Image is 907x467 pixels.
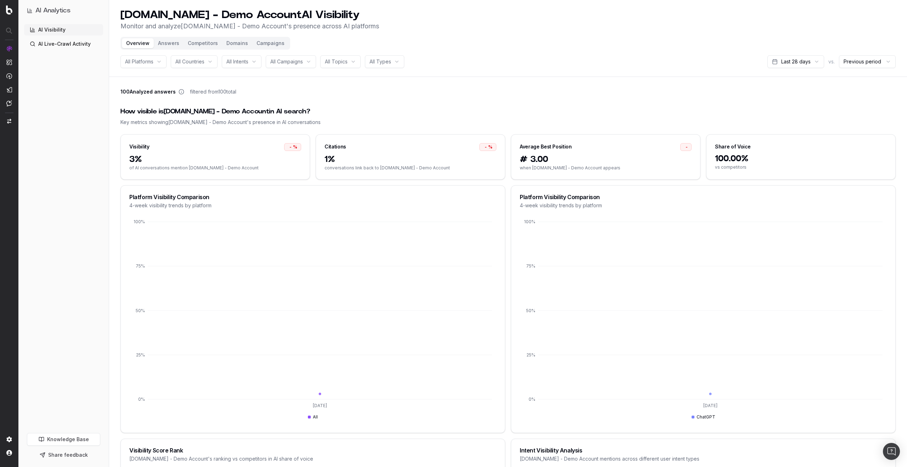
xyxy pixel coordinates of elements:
span: All Countries [175,58,204,65]
a: AI Live-Crawl Activity [24,38,103,50]
span: of AI conversations mention [DOMAIN_NAME] - Demo Account [129,165,301,171]
tspan: 75% [526,263,535,269]
div: How visible is [DOMAIN_NAME] - Demo Account in AI search? [120,107,896,117]
tspan: 0% [138,396,145,402]
span: % [293,144,297,150]
img: Studio [6,87,12,92]
span: 100 Analyzed answers [120,88,176,95]
div: [DOMAIN_NAME] - Demo Account mentions across different user intent types [520,455,887,462]
button: Competitors [184,38,222,48]
div: Key metrics showing [DOMAIN_NAME] - Demo Account 's presence in AI conversations [120,119,896,126]
tspan: 25% [136,352,145,358]
a: AI Visibility [24,24,103,35]
button: Overview [122,38,154,48]
button: Campaigns [252,38,289,48]
div: - [479,143,496,151]
tspan: [DATE] [313,403,327,408]
img: Switch project [7,119,11,124]
button: Answers [154,38,184,48]
div: Share of Voice [715,143,751,150]
button: AI Analytics [27,6,100,16]
tspan: 75% [136,263,145,269]
span: when [DOMAIN_NAME] - Demo Account appears [520,165,692,171]
span: All Intents [226,58,248,65]
div: ChatGPT [692,414,715,420]
img: My account [6,450,12,456]
span: All Campaigns [270,58,303,65]
span: conversations link back to [DOMAIN_NAME] - Demo Account [325,165,496,171]
tspan: 50% [526,308,535,313]
div: Visibility Score Rank [129,448,496,453]
p: Monitor and analyze [DOMAIN_NAME] - Demo Account 's presence across AI platforms [120,21,379,31]
tspan: 100% [134,219,145,224]
div: Open Intercom Messenger [883,443,900,460]
img: Assist [6,100,12,106]
div: - [284,143,301,151]
div: All [308,414,318,420]
tspan: [DATE] [703,403,717,408]
span: 3% [129,154,301,165]
span: 1% [325,154,496,165]
img: Setting [6,437,12,442]
img: Analytics [6,46,12,51]
div: - [680,143,692,151]
h1: AI Analytics [35,6,71,16]
span: % [488,144,492,150]
div: 4-week visibility trends by platform [129,202,496,209]
a: Knowledge Base [27,433,100,446]
div: Citations [325,143,346,150]
img: Intelligence [6,59,12,65]
tspan: 0% [529,396,535,402]
div: [DOMAIN_NAME] - Demo Account 's ranking vs competitors in AI share of voice [129,455,496,462]
h1: [DOMAIN_NAME] - Demo Account AI Visibility [120,9,379,21]
div: Average Best Position [520,143,572,150]
span: # 3.00 [520,154,692,165]
tspan: 50% [136,308,145,313]
tspan: 25% [526,352,535,358]
img: Activation [6,73,12,79]
span: filtered from 100 total [190,88,236,95]
div: 4-week visibility trends by platform [520,202,887,209]
button: Share feedback [27,449,100,461]
span: vs. [828,58,835,65]
div: Intent Visibility Analysis [520,448,887,453]
span: All Topics [325,58,348,65]
span: 100.00% [715,153,887,164]
tspan: 100% [524,219,535,224]
span: All Platforms [125,58,153,65]
span: vs competitors [715,164,887,170]
div: Visibility [129,143,150,150]
div: Platform Visibility Comparison [129,194,496,200]
button: Domains [222,38,252,48]
div: Platform Visibility Comparison [520,194,887,200]
img: Botify logo [6,5,12,15]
